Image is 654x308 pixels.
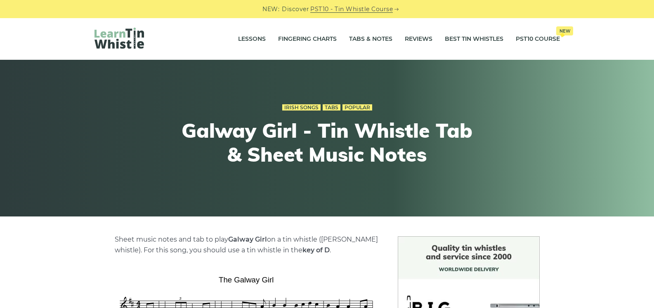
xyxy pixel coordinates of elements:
img: LearnTinWhistle.com [94,28,144,49]
a: Reviews [405,29,432,49]
a: Lessons [238,29,266,49]
a: Irish Songs [282,104,321,111]
a: Fingering Charts [278,29,337,49]
a: Tabs [323,104,340,111]
a: Best Tin Whistles [445,29,503,49]
h1: Galway Girl - Tin Whistle Tab & Sheet Music Notes [175,119,479,166]
a: PST10 CourseNew [516,29,560,49]
p: Sheet music notes and tab to play on a tin whistle ([PERSON_NAME] whistle). For this song, you sh... [115,234,378,256]
strong: Galway Girl [228,235,267,243]
a: Popular [342,104,372,111]
a: Tabs & Notes [349,29,392,49]
span: New [556,26,573,35]
strong: key of D [302,246,330,254]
